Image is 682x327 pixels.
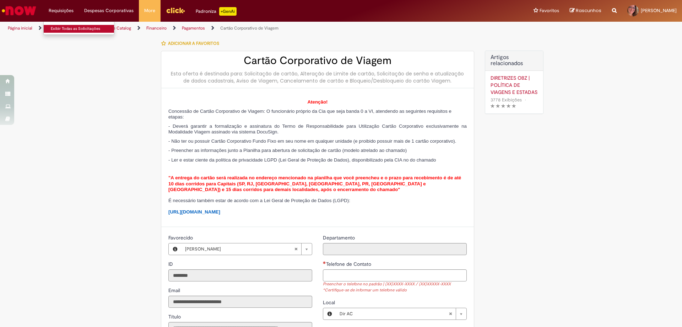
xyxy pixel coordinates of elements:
a: Financeiro [146,25,167,31]
span: - Ler e estar ciente da política de privacidade LGPD (Lei Geral de Proteção de Dados), disponibil... [168,157,436,163]
input: Email [168,296,312,308]
a: Dir ACLimpar campo Local [336,308,466,320]
a: Service Catalog [101,25,131,31]
a: Rascunhos [570,7,601,14]
span: Telefone de Contato [326,261,373,267]
span: Somente leitura - ID [168,261,174,267]
span: Requisições [49,7,74,14]
a: [PERSON_NAME]Limpar campo Favorecido [182,243,312,255]
span: [PERSON_NAME] [185,243,294,255]
span: • [523,95,527,105]
input: Departamento [323,243,467,255]
button: Local, Visualizar este registro Dir AC [323,308,336,320]
a: Exibir Todas as Solicitações [44,25,122,33]
label: Somente leitura - Título [168,313,182,320]
input: ID [168,269,312,281]
span: Favorecido, Leticia Bonella Rangel [168,234,194,241]
span: More [144,7,155,14]
div: *Certifique-se de informar um telefone válido [323,288,467,294]
span: Atenção! [307,99,328,105]
a: [URL][DOMAIN_NAME] [168,209,220,215]
span: - Não ter ou possuir Cartão Corporativo Fundo Fixo em seu nome em qualquer unidade (e proibido po... [168,138,456,144]
p: +GenAi [219,7,237,16]
label: Somente leitura - ID [168,260,174,268]
a: DIRETRIZES OBZ | POLÍTICA DE VIAGENS E ESTADAS [491,74,538,96]
span: 3778 Exibições [491,97,522,103]
img: click_logo_yellow_360x200.png [166,5,185,16]
a: Pagamentos [182,25,205,31]
h2: Cartão Corporativo de Viagem [168,55,467,67]
div: Preencher o telefone no padrão | (XX)XXXX-XXXX / (XX)XXXXX-XXXX [323,281,467,288]
span: Adicionar a Favoritos [168,41,219,46]
button: Favorecido, Visualizar este registro Leticia Bonella Rangel [169,243,182,255]
a: Cartão Corporativo de Viagem [220,25,278,31]
span: Favoritos [540,7,559,14]
span: "A entrega do cartão será realizada no endereço mencionado na planilha que você preencheu e o pra... [168,175,461,192]
div: Esta oferta é destinada para: Solicitação de cartão, Alteração de Limite de cartão, Solicitação d... [168,70,467,84]
span: Rascunhos [576,7,601,14]
label: Somente leitura - Departamento [323,234,356,241]
img: ServiceNow [1,4,37,18]
span: [PERSON_NAME] [641,7,677,14]
div: Padroniza [196,7,237,16]
span: Despesas Corporativas [84,7,134,14]
span: - Preencher as informações junto a Planilha para abertura de solicitação de cartão (modelo atrela... [168,148,407,153]
ul: Trilhas de página [5,22,449,35]
span: Concessão de Cartão Corporativo de Viagem: O funcionário próprio da Cia que seja banda 0 a VI, at... [168,109,451,120]
span: Necessários [323,261,326,264]
span: Local [323,299,336,306]
input: Telefone de Contato [323,269,467,281]
span: - Deverá garantir a formalização e assinatura do Termo de Responsabilidade para Utilização Cartão... [168,123,467,135]
ul: Requisições [43,21,114,35]
button: Adicionar a Favoritos [161,36,223,51]
abbr: Limpar campo Favorecido [291,243,301,255]
label: Somente leitura - Email [168,287,182,294]
span: Somente leitura - Email [168,287,182,294]
a: Página inicial [8,25,32,31]
span: É necessário também estar de acordo com a Lei Geral de Proteção de Dados (LGPD): [168,198,350,203]
span: Dir AC [340,308,449,320]
h3: Artigos relacionados [491,54,538,67]
abbr: Limpar campo Local [445,308,456,320]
